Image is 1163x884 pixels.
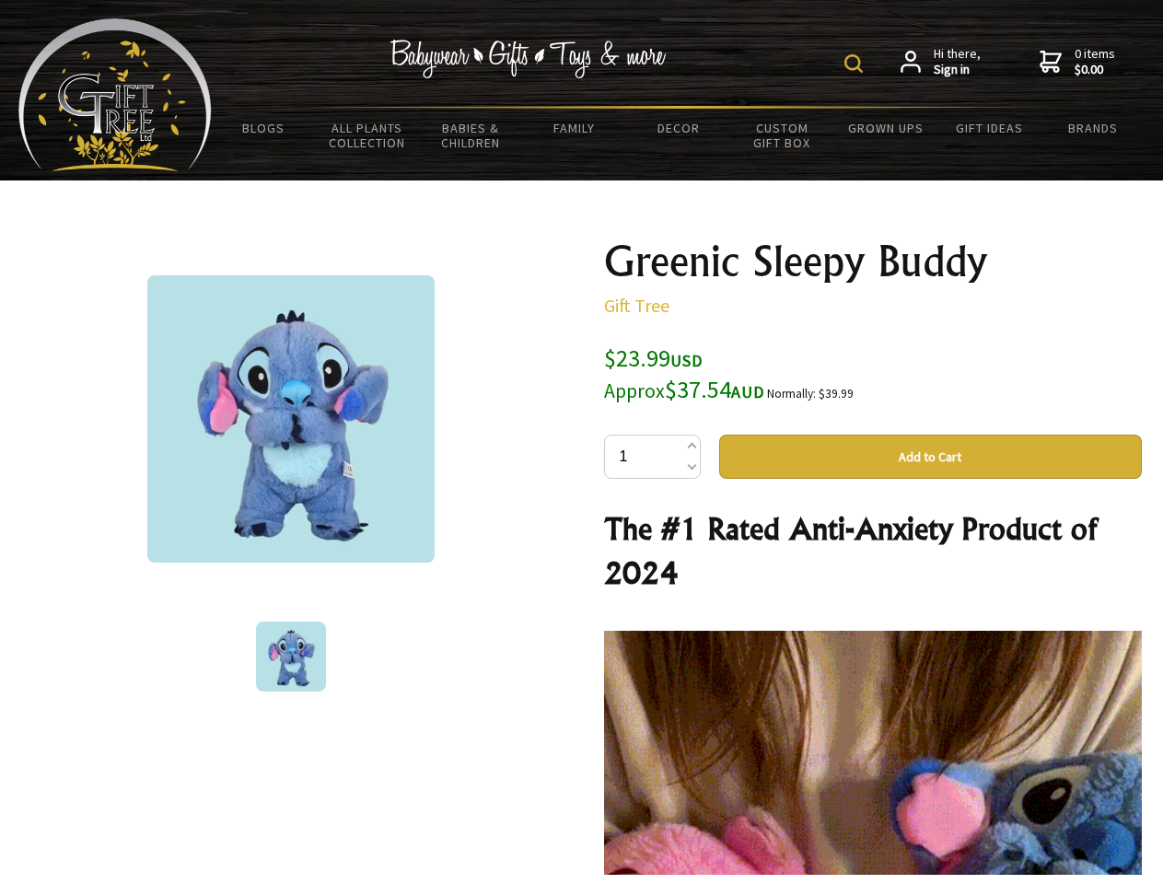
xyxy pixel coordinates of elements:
[316,109,420,162] a: All Plants Collection
[626,109,730,147] a: Decor
[731,381,764,402] span: AUD
[604,239,1142,284] h1: Greenic Sleepy Buddy
[767,386,854,401] small: Normally: $39.99
[256,622,326,692] img: Greenic Sleepy Buddy
[937,109,1041,147] a: Gift Ideas
[1041,109,1146,147] a: Brands
[1075,45,1115,78] span: 0 items
[419,109,523,162] a: Babies & Children
[604,294,669,317] a: Gift Tree
[604,378,665,403] small: Approx
[719,435,1142,479] button: Add to Cart
[604,343,764,404] span: $23.99 $37.54
[18,18,212,171] img: Babyware - Gifts - Toys and more...
[523,109,627,147] a: Family
[604,510,1097,591] strong: The #1 Rated Anti-Anxiety Product of 2024
[833,109,937,147] a: Grown Ups
[1075,62,1115,78] strong: $0.00
[901,46,981,78] a: Hi there,Sign in
[1040,46,1115,78] a: 0 items$0.00
[212,109,316,147] a: BLOGS
[844,54,863,73] img: product search
[730,109,834,162] a: Custom Gift Box
[390,40,667,78] img: Babywear - Gifts - Toys & more
[934,62,981,78] strong: Sign in
[147,275,435,563] img: Greenic Sleepy Buddy
[670,350,703,371] span: USD
[934,46,981,78] span: Hi there,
